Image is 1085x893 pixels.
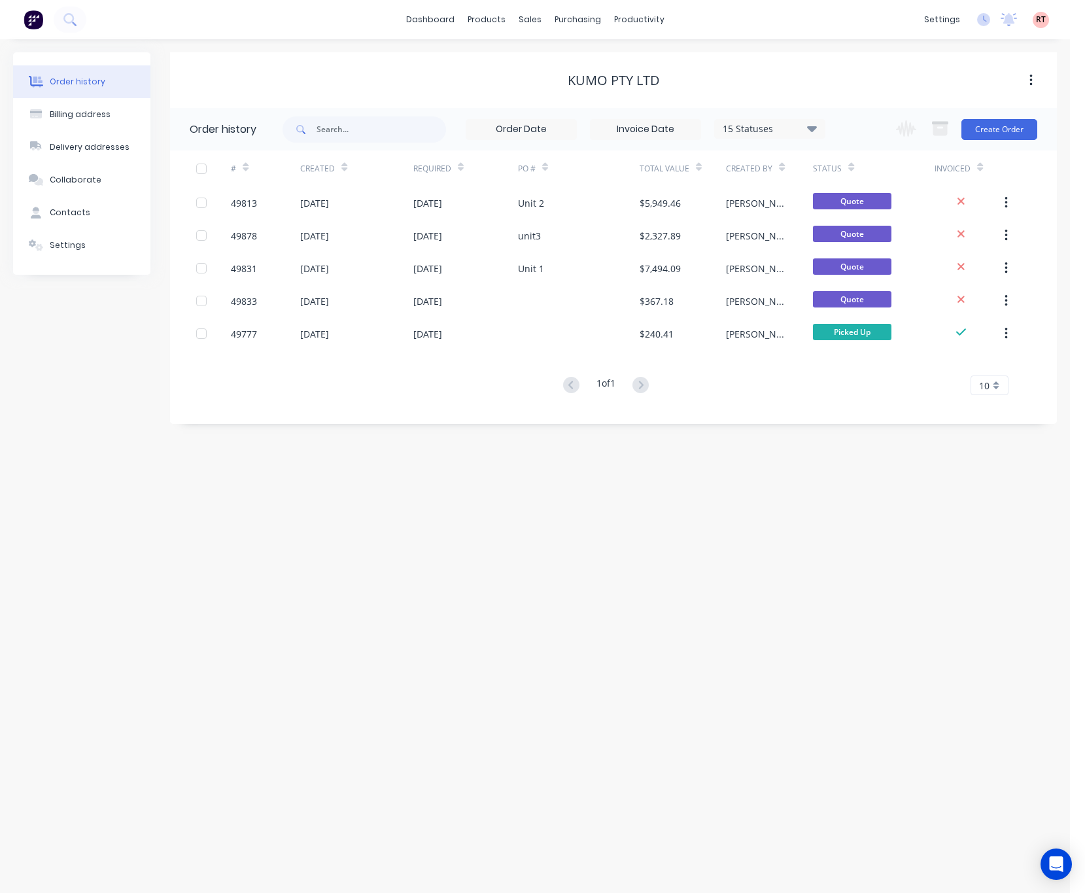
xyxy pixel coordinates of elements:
div: Invoiced [935,163,971,175]
div: 1 of 1 [596,376,615,395]
div: [PERSON_NAME] [726,262,787,275]
div: # [231,163,236,175]
button: Contacts [13,196,150,229]
div: $5,949.46 [640,196,681,210]
div: [DATE] [300,229,329,243]
span: Picked Up [813,324,891,340]
button: Create Order [961,119,1037,140]
div: Status [813,163,842,175]
div: Open Intercom Messenger [1041,849,1072,880]
div: [PERSON_NAME] [726,327,787,341]
div: PO # [518,163,536,175]
div: Settings [50,239,86,251]
div: [DATE] [300,294,329,308]
div: Created By [726,150,813,186]
div: [DATE] [413,327,442,341]
div: [DATE] [413,294,442,308]
div: unit3 [518,229,541,243]
div: [DATE] [413,196,442,210]
div: [PERSON_NAME] [726,196,787,210]
div: 49813 [231,196,257,210]
span: Quote [813,258,891,275]
div: Delivery addresses [50,141,129,153]
span: Quote [813,226,891,242]
div: Status [813,150,935,186]
div: $240.41 [640,327,674,341]
span: Quote [813,193,891,209]
button: Settings [13,229,150,262]
div: PO # [518,150,640,186]
div: Total Value [640,163,689,175]
div: settings [918,10,967,29]
div: Created By [726,163,772,175]
div: Unit 2 [518,196,544,210]
div: 49777 [231,327,257,341]
div: 15 Statuses [715,122,825,136]
div: Created [300,163,335,175]
div: [DATE] [413,229,442,243]
div: $7,494.09 [640,262,681,275]
div: # [231,150,300,186]
div: $2,327.89 [640,229,681,243]
button: Order history [13,65,150,98]
div: 49833 [231,294,257,308]
input: Invoice Date [591,120,700,139]
span: 10 [979,379,990,393]
div: Kumo Pty Ltd [568,73,660,88]
div: $367.18 [640,294,674,308]
div: products [461,10,512,29]
div: Total Value [640,150,727,186]
img: Factory [24,10,43,29]
button: Billing address [13,98,150,131]
div: Contacts [50,207,90,219]
span: Quote [813,291,891,307]
div: [DATE] [300,327,329,341]
div: Required [413,163,451,175]
div: purchasing [548,10,608,29]
div: 49831 [231,262,257,275]
div: [PERSON_NAME] [726,229,787,243]
div: 49878 [231,229,257,243]
button: Delivery addresses [13,131,150,164]
div: [DATE] [300,262,329,275]
div: Unit 1 [518,262,544,275]
div: [DATE] [413,262,442,275]
div: Required [413,150,517,186]
div: Billing address [50,109,111,120]
span: RT [1036,14,1046,26]
div: [PERSON_NAME] [726,294,787,308]
button: Collaborate [13,164,150,196]
input: Search... [317,116,446,143]
div: productivity [608,10,671,29]
div: Order history [190,122,256,137]
a: dashboard [400,10,461,29]
input: Order Date [466,120,576,139]
div: Collaborate [50,174,101,186]
div: [DATE] [300,196,329,210]
div: sales [512,10,548,29]
div: Invoiced [935,150,1004,186]
div: Created [300,150,413,186]
div: Order history [50,76,105,88]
